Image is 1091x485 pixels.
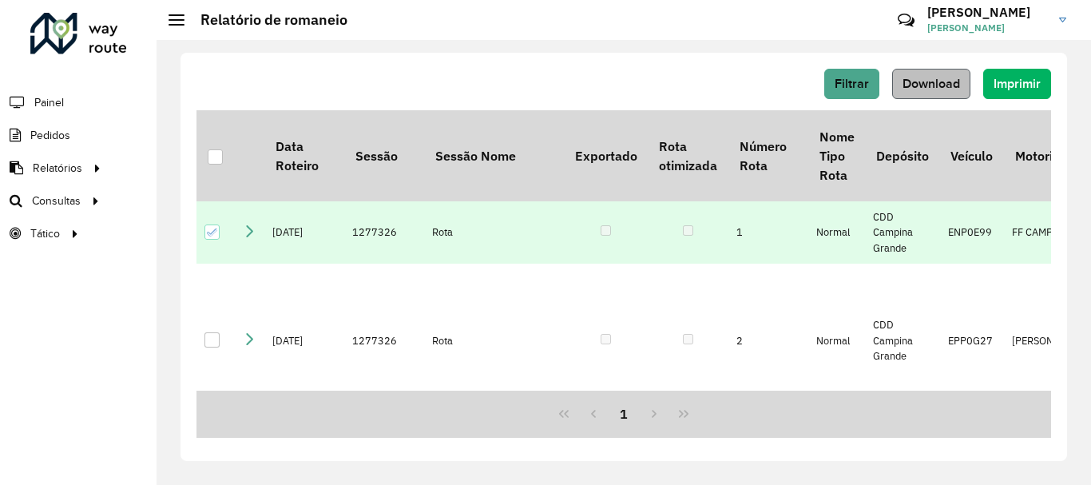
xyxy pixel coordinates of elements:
button: Filtrar [824,69,879,99]
a: Contato Rápido [889,3,923,38]
span: Filtrar [835,77,869,90]
td: CDD Campina Grande [865,201,939,264]
th: Veículo [940,110,1004,201]
td: [DATE] [264,201,344,264]
th: Sessão [344,110,424,201]
td: CDD Campina Grande [865,264,939,418]
th: Rota otimizada [648,110,728,201]
td: ENP0E99 [940,201,1004,264]
td: Normal [808,201,865,264]
button: 1 [609,399,639,429]
span: Download [903,77,960,90]
button: Imprimir [983,69,1051,99]
th: Nome Tipo Rota [808,110,865,201]
span: Tático [30,225,60,242]
td: Rota [424,201,564,264]
th: Depósito [865,110,939,201]
th: Sessão Nome [424,110,564,201]
span: Consultas [32,193,81,209]
td: 2 [728,264,808,418]
span: Relatórios [33,160,82,177]
th: Data Roteiro [264,110,344,201]
h3: [PERSON_NAME] [927,5,1047,20]
h2: Relatório de romaneio [184,11,347,29]
td: 1277326 [344,264,424,418]
button: Download [892,69,970,99]
td: EPP0G27 [940,264,1004,418]
td: 1 [728,201,808,264]
td: [DATE] [264,264,344,418]
th: Exportado [564,110,648,201]
span: [PERSON_NAME] [927,21,1047,35]
span: Imprimir [994,77,1041,90]
td: Rota [424,264,564,418]
td: 1277326 [344,201,424,264]
span: Painel [34,94,64,111]
td: Normal [808,264,865,418]
th: Número Rota [728,110,808,201]
span: Pedidos [30,127,70,144]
